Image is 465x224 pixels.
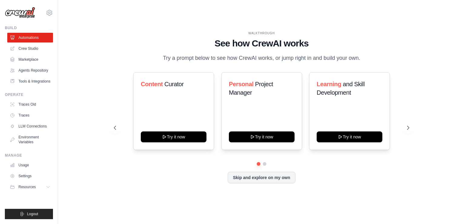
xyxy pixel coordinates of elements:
button: Logout [5,209,53,219]
button: Skip and explore on my own [228,172,295,183]
button: Resources [7,182,53,192]
a: Agents Repository [7,66,53,75]
div: Operate [5,92,53,97]
span: Project Manager [229,81,273,96]
a: Usage [7,160,53,170]
a: LLM Connections [7,121,53,131]
button: Try it now [141,131,206,142]
a: Environment Variables [7,132,53,147]
p: Try a prompt below to see how CrewAI works, or jump right in and build your own. [160,54,363,63]
span: Learning [317,81,341,87]
span: Logout [27,212,38,216]
a: Settings [7,171,53,181]
a: Automations [7,33,53,42]
span: Curator [164,81,184,87]
button: Try it now [229,131,295,142]
div: WALKTHROUGH [114,31,409,36]
div: Manage [5,153,53,158]
a: Traces Old [7,100,53,109]
h1: See how CrewAI works [114,38,409,49]
img: Logo [5,7,35,19]
span: Resources [18,185,36,189]
a: Tools & Integrations [7,76,53,86]
a: Crew Studio [7,44,53,53]
button: Try it now [317,131,382,142]
div: Build [5,25,53,30]
span: Personal [229,81,253,87]
a: Traces [7,110,53,120]
a: Marketplace [7,55,53,64]
span: Content [141,81,163,87]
